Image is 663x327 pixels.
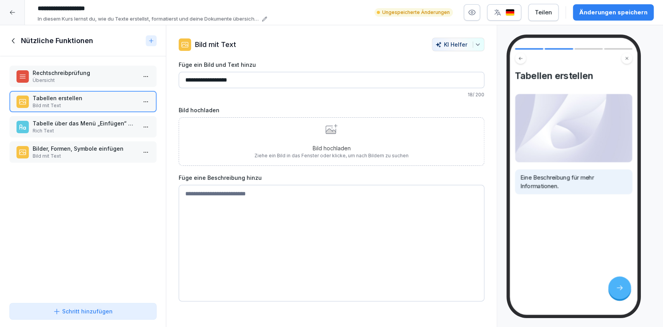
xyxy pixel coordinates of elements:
p: 18 / 200 [179,91,485,98]
label: Bild hochladen [179,106,485,114]
div: Tabellen erstellenBild mit Text [9,91,157,112]
div: Tabelle über das Menü „Einfügen“ erstellenRich Text [9,116,157,137]
img: de.svg [505,9,515,16]
p: Übersicht [33,77,136,84]
p: Bild mit Text [33,153,136,160]
label: Füge eine Beschreibung hinzu [179,174,485,182]
p: Bilder, Formen, Symbole einfügen [33,144,136,153]
p: Tabellen erstellen [33,94,136,102]
p: Ziehe ein Bild in das Fenster oder klicke, um nach Bildern zu suchen [254,152,409,159]
p: Tabelle über das Menü „Einfügen“ erstellen [33,119,136,127]
div: Änderungen speichern [579,8,647,17]
p: Rich Text [33,127,136,134]
p: Rechtschreibprüfung [33,69,136,77]
div: Bilder, Formen, Symbole einfügenBild mit Text [9,141,157,163]
h1: Nützliche Funktionen [21,36,93,45]
div: Schritt hinzufügen [53,307,113,315]
p: Bild hochladen [254,144,409,152]
div: RechtschreibprüfungÜbersicht [9,66,157,87]
img: Bild und Text Vorschau [515,94,632,162]
p: Bild mit Text [33,102,136,109]
p: Ungespeicherte Änderungen [382,9,450,16]
label: Füge ein Bild und Text hinzu [179,61,485,69]
p: Bild mit Text [195,39,236,50]
button: Änderungen speichern [573,4,654,21]
p: Eine Beschreibung für mehr Informationen. [520,174,627,191]
h4: Tabellen erstellen [515,70,632,81]
div: Teilen [535,8,552,17]
p: In diesem Kurs lernst du, wie du Texte erstellst, formatierst und deine Dokumente übersichtlich g... [38,15,259,23]
button: Schritt hinzufügen [9,303,157,320]
button: KI Helfer [432,38,484,51]
button: Teilen [528,4,559,21]
div: KI Helfer [435,41,481,48]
